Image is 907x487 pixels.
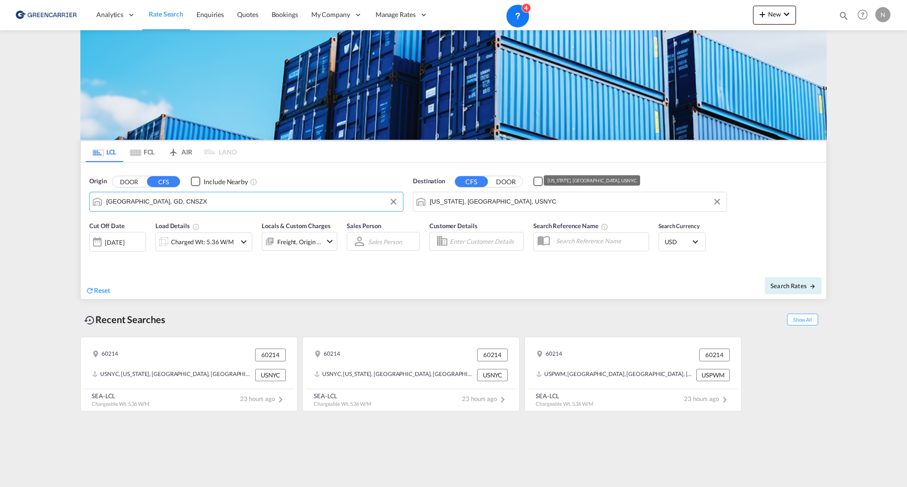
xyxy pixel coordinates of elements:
div: [DATE] [89,232,146,252]
md-icon: icon-airplane [168,146,179,154]
div: 60214 [255,349,286,361]
div: N [875,7,890,22]
div: SEA-LCL [92,392,149,400]
button: DOOR [112,176,145,187]
span: Chargeable Wt. 5.36 W/M [314,401,371,407]
md-tab-item: LCL [86,141,123,162]
span: Destination [413,177,445,186]
div: icon-refreshReset [86,286,110,296]
div: Origin DOOR CFS Checkbox No InkUnchecked: Ignores neighbouring ports when fetching rates.Checked ... [81,162,826,299]
md-icon: Unchecked: Ignores neighbouring ports when fetching rates.Checked : Includes neighbouring ports w... [250,178,257,186]
div: Charged Wt: 5.36 W/Micon-chevron-down [155,232,252,251]
div: USNYC, New York, NY, United States, North America, Americas [314,369,475,381]
recent-search-card: 60214 60214USNYC, [US_STATE], [GEOGRAPHIC_DATA], [GEOGRAPHIC_DATA], [GEOGRAPHIC_DATA], [GEOGRAPHI... [302,337,520,411]
div: SEA-LCL [536,392,593,400]
span: My Company [311,10,350,19]
md-icon: icon-chevron-down [238,236,249,248]
input: Enter Customer Details [450,234,521,248]
md-icon: icon-arrow-right [809,283,816,290]
div: Charged Wt: 5.36 W/M [171,235,234,248]
md-icon: icon-chevron-right [719,394,730,405]
img: GreenCarrierFCL_LCL.png [80,30,827,140]
button: CFS [147,176,180,187]
div: Include Nearby [204,177,248,187]
button: CFS [455,176,488,187]
span: 23 hours ago [462,395,508,402]
span: Search Rates [770,282,816,290]
span: Manage Rates [376,10,416,19]
recent-search-card: 60214 60214USPWM, [GEOGRAPHIC_DATA], [GEOGRAPHIC_DATA], [GEOGRAPHIC_DATA], [GEOGRAPHIC_DATA], [GE... [524,337,742,411]
md-select: Select Currency: $ USDUnited States Dollar [664,235,701,248]
button: icon-plus 400-fgNewicon-chevron-down [753,6,796,25]
md-icon: icon-chevron-down [781,9,792,20]
div: 60214 [699,349,730,361]
div: Help [855,7,875,24]
span: Search Currency [659,222,700,230]
span: USD [665,238,691,246]
span: 23 hours ago [684,395,730,402]
div: 60214 [536,349,562,361]
input: Search by Port [430,195,722,209]
md-icon: Your search will be saved by the below given name [601,223,608,231]
md-icon: Chargeable Weight [192,223,200,231]
md-pagination-wrapper: Use the left and right arrow keys to navigate between tabs [86,141,237,162]
span: Quotes [237,10,258,18]
recent-search-card: 60214 60214USNYC, [US_STATE], [GEOGRAPHIC_DATA], [GEOGRAPHIC_DATA], [GEOGRAPHIC_DATA], [GEOGRAPHI... [80,337,298,411]
span: Sales Person [347,222,381,230]
md-icon: icon-chevron-down [324,236,335,247]
span: Chargeable Wt. 5.36 W/M [92,401,149,407]
span: New [757,10,792,18]
md-icon: icon-refresh [86,286,94,295]
md-datepicker: Select [89,251,96,264]
button: DOOR [489,176,522,187]
md-tab-item: AIR [161,141,199,162]
div: USPWM, Portland, ME, United States, North America, Americas [536,369,694,381]
span: Customer Details [429,222,477,230]
span: Load Details [155,222,200,230]
input: Search Reference Name [551,234,649,248]
span: Show All [787,314,818,325]
span: Rate Search [149,10,183,18]
input: Search by Port [106,195,398,209]
md-input-container: New York, NY, USNYC [413,192,727,211]
div: 60214 [314,349,340,361]
div: 60214 [477,349,508,361]
div: Freight Origin Destinationicon-chevron-down [262,232,337,251]
md-icon: icon-backup-restore [84,315,95,326]
span: Chargeable Wt. 5.36 W/M [536,401,593,407]
md-icon: icon-plus 400-fg [757,9,768,20]
span: Cut Off Date [89,222,125,230]
div: USNYC, New York, NY, United States, North America, Americas [92,369,253,381]
div: Recent Searches [80,309,169,330]
md-icon: icon-chevron-right [275,394,286,405]
md-input-container: Shenzhen, GD, CNSZX [90,192,403,211]
span: Enquiries [197,10,224,18]
img: 609dfd708afe11efa14177256b0082fb.png [14,4,78,26]
span: Reset [94,286,110,294]
div: [US_STATE], [GEOGRAPHIC_DATA], USNYC [548,175,636,186]
div: Freight Origin Destination [277,235,322,248]
span: Search Reference Name [533,222,608,230]
span: Help [855,7,871,23]
md-select: Sales Person [367,235,403,248]
button: Search Ratesicon-arrow-right [765,277,821,294]
div: 60214 [92,349,118,361]
div: USNYC [477,369,508,381]
md-icon: icon-chevron-right [497,394,508,405]
span: Origin [89,177,106,186]
div: USPWM [696,369,730,381]
div: SEA-LCL [314,392,371,400]
span: Bookings [272,10,298,18]
div: icon-magnify [839,10,849,25]
span: Analytics [96,10,123,19]
md-icon: icon-magnify [839,10,849,21]
button: Clear Input [386,195,401,209]
span: 23 hours ago [240,395,286,402]
md-tab-item: FCL [123,141,161,162]
button: Clear Input [710,195,724,209]
md-checkbox: Checkbox No Ink [533,177,590,187]
md-checkbox: Checkbox No Ink [191,177,248,187]
span: Locals & Custom Charges [262,222,331,230]
div: [DATE] [105,238,124,247]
